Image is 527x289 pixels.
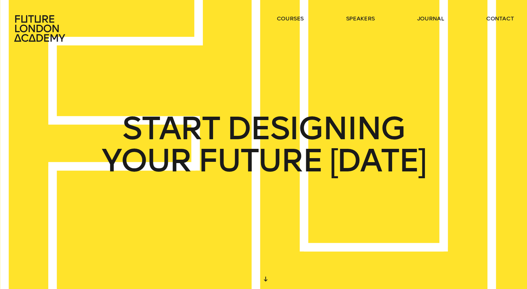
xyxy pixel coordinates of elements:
[101,144,191,177] span: YOUR
[486,15,514,22] a: contact
[198,144,322,177] span: FUTURE
[227,112,405,144] span: DESIGNING
[277,15,304,22] a: courses
[122,112,220,144] span: START
[346,15,375,22] a: speakers
[417,15,444,22] a: journal
[329,144,426,177] span: [DATE]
